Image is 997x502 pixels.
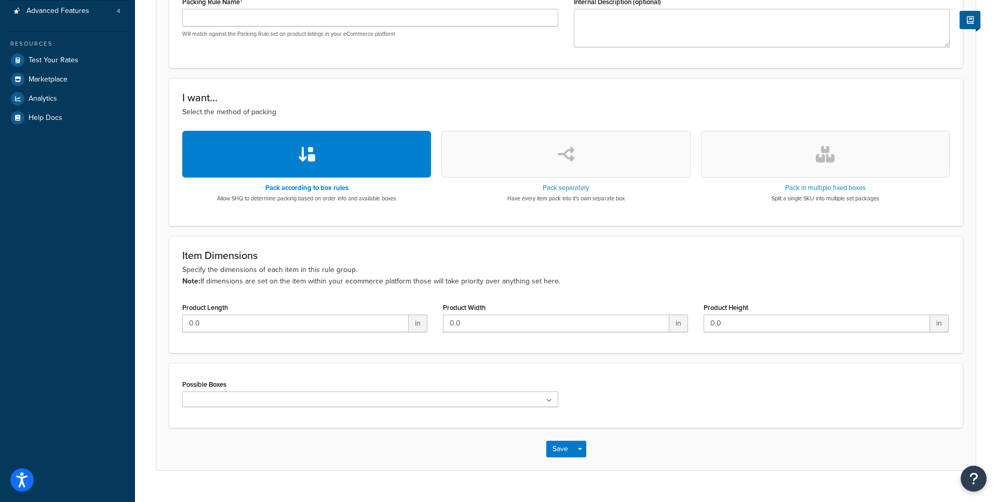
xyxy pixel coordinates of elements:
div: Resources [8,39,127,48]
h3: Pack according to box rules [217,184,396,192]
a: Test Your Rates [8,51,127,70]
span: Test Your Rates [29,56,78,65]
label: Product Height [704,304,748,311]
a: Help Docs [8,108,127,127]
span: Help Docs [29,114,62,123]
label: Product Length [182,304,228,311]
h3: Pack in multiple fixed boxes [772,184,879,192]
p: Allow SHQ to determine packing based on order info and available boxes [217,194,396,202]
span: Marketplace [29,75,68,84]
span: in [669,315,688,332]
p: Have every item pack into it's own separate box [507,194,625,202]
h3: Pack separately [507,184,625,192]
b: Note: [182,276,200,287]
a: Analytics [8,89,127,108]
button: Open Resource Center [961,466,987,492]
a: Marketplace [8,70,127,89]
li: Advanced Features [8,2,127,21]
label: Product Width [443,304,486,311]
span: 4 [117,7,120,16]
p: Split a single SKU into multiple set packages [772,194,879,202]
h3: Item Dimensions [182,250,950,261]
h3: I want... [182,92,950,103]
p: Select the method of packing [182,106,950,118]
span: in [930,315,949,332]
a: Advanced Features4 [8,2,127,21]
p: Will match against the Packing Rule set on product listings in your eCommerce platform [182,30,558,38]
span: in [409,315,427,332]
span: Analytics [29,94,57,103]
p: Specify the dimensions of each item in this rule group. If dimensions are set on the item within ... [182,264,950,287]
label: Possible Boxes [182,381,226,388]
button: Show Help Docs [960,11,980,29]
span: Advanced Features [26,7,89,16]
button: Save [546,441,574,457]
